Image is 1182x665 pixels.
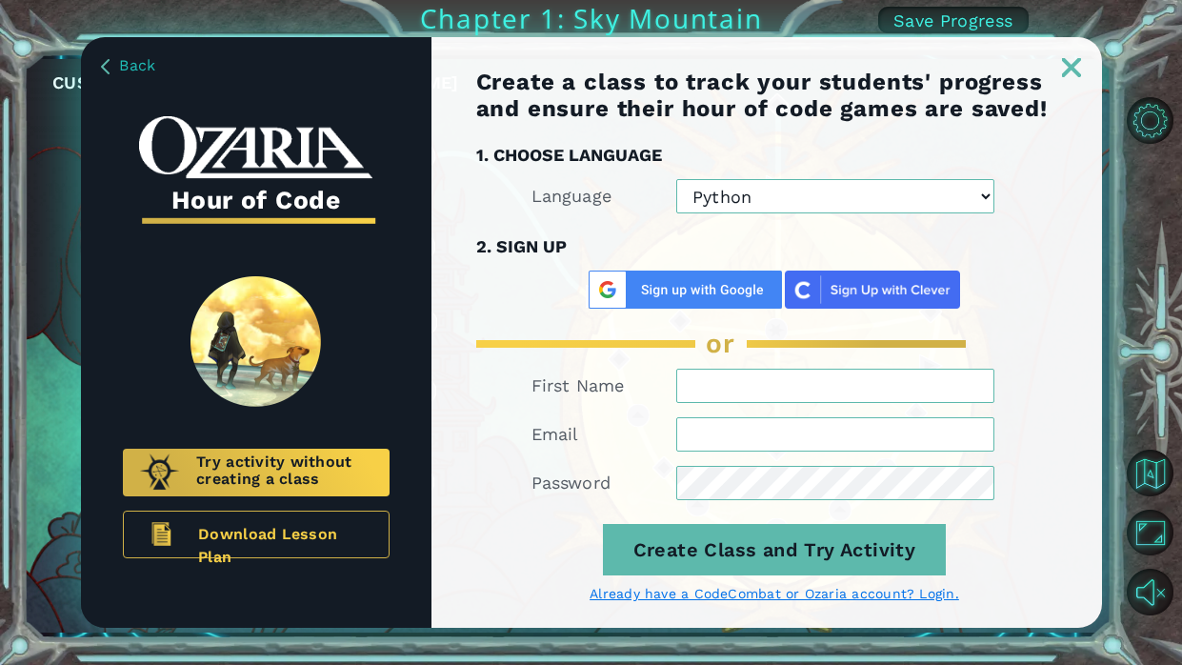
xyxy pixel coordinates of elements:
[139,179,372,221] h3: Hour of Code
[139,453,180,491] img: Ozaria.png
[101,59,110,74] img: BackArrow_Dusk.png
[119,56,155,74] span: Back
[476,585,1073,602] a: Already have a CodeCombat or Ozaria account? Login.
[589,271,782,309] img: Google%20Sign%20Up.png
[476,69,1073,122] h1: Create a class to track your students' progress and ensure their hour of code games are saved!
[139,116,372,178] img: whiteOzariaWordmark.png
[603,524,947,575] button: Create Class and Try Activity
[531,374,625,397] label: First Name
[706,328,734,359] span: or
[476,232,1073,261] h3: 2. SIGN UP
[198,523,374,546] span: Download Lesson Plan
[531,185,612,208] label: Language
[476,141,1073,170] h3: 1. CHOOSE LANGUAGE
[785,271,960,309] img: clever_sso_button@2x.png
[196,453,372,492] span: Try activity without creating a class
[190,276,321,407] img: SpiritLandReveal.png
[1062,58,1081,77] img: ExitButton_Dusk.png
[123,511,390,558] a: Download Lesson Plan
[531,423,579,446] label: Email
[137,511,185,557] img: LessonPlan.png
[531,472,611,494] label: Password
